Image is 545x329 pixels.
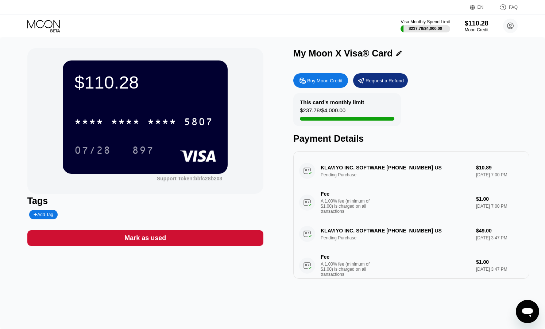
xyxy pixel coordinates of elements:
div: A 1.00% fee (minimum of $1.00) is charged on all transactions [321,199,375,214]
div: Fee [321,191,372,197]
div: Fee [321,254,372,260]
div: Visa Monthly Spend Limit [401,19,450,24]
div: $110.28Moon Credit [465,20,488,32]
div: Visa Monthly Spend Limit$237.78/$4,000.00 [401,19,450,32]
div: Add Tag [34,212,53,217]
div: FAQ [492,4,518,11]
div: Request a Refund [353,73,408,88]
div: Mark as used [124,234,166,242]
div: 897 [127,141,159,159]
div: Add Tag [29,210,58,219]
div: 5807 [184,117,213,129]
div: $110.28 [465,20,488,27]
div: 07/28 [69,141,116,159]
div: FeeA 1.00% fee (minimum of $1.00) is charged on all transactions$1.00[DATE] 7:00 PM [299,185,523,220]
div: EN [478,5,484,10]
div: Payment Details [293,133,529,144]
div: Request a Refund [366,78,404,84]
div: 897 [132,145,154,157]
div: Support Token:bbfc28b203 [157,176,222,181]
div: 07/28 [74,145,111,157]
div: EN [470,4,492,11]
div: Buy Moon Credit [307,78,343,84]
div: Support Token: bbfc28b203 [157,176,222,181]
div: My Moon X Visa® Card [293,48,393,59]
div: [DATE] 3:47 PM [476,267,523,272]
div: $237.78 / $4,000.00 [300,107,345,117]
div: Moon Credit [465,27,488,32]
div: Buy Moon Credit [293,73,348,88]
div: FeeA 1.00% fee (minimum of $1.00) is charged on all transactions$1.00[DATE] 3:47 PM [299,248,523,283]
div: [DATE] 7:00 PM [476,204,523,209]
div: This card’s monthly limit [300,99,364,105]
div: FAQ [509,5,518,10]
div: Tags [27,196,263,206]
div: A 1.00% fee (minimum of $1.00) is charged on all transactions [321,262,375,277]
div: $1.00 [476,196,523,202]
iframe: 启动消息传送窗口的按钮 [516,300,539,323]
div: $110.28 [74,72,216,93]
div: $237.78 / $4,000.00 [409,26,442,31]
div: $1.00 [476,259,523,265]
div: Mark as used [27,230,263,246]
